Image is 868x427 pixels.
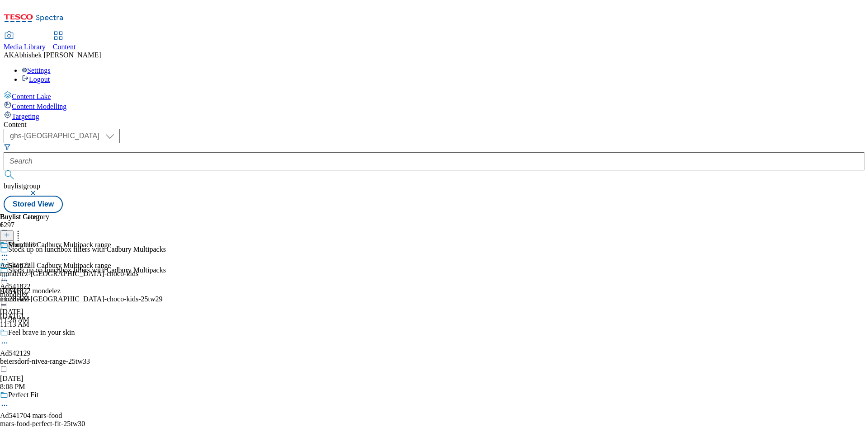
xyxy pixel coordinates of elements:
span: Content Lake [12,93,51,100]
span: AK [4,51,14,59]
input: Search [4,152,864,170]
a: Media Library [4,32,46,51]
div: Stock up on lunchbox fillers with Cadbury Multipacks [8,245,166,253]
div: Mondelez [8,241,37,249]
a: Content Lake [4,91,864,101]
span: Content Modelling [12,103,66,110]
span: Content [53,43,76,51]
div: Content [4,121,864,129]
div: Feel brave in your skin [8,328,75,337]
span: Media Library [4,43,46,51]
a: Logout [22,75,50,83]
span: Abhishek [PERSON_NAME] [14,51,101,59]
span: Targeting [12,113,39,120]
span: buylistgroup [4,182,40,190]
a: Targeting [4,111,864,121]
a: Settings [22,66,51,74]
svg: Search Filters [4,143,11,150]
div: Stock up on lunchbox fillers with Cadbury Multipacks [8,266,166,274]
button: Stored View [4,196,63,213]
div: Perfect Fit [8,391,38,399]
a: Content [53,32,76,51]
a: Content Modelling [4,101,864,111]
